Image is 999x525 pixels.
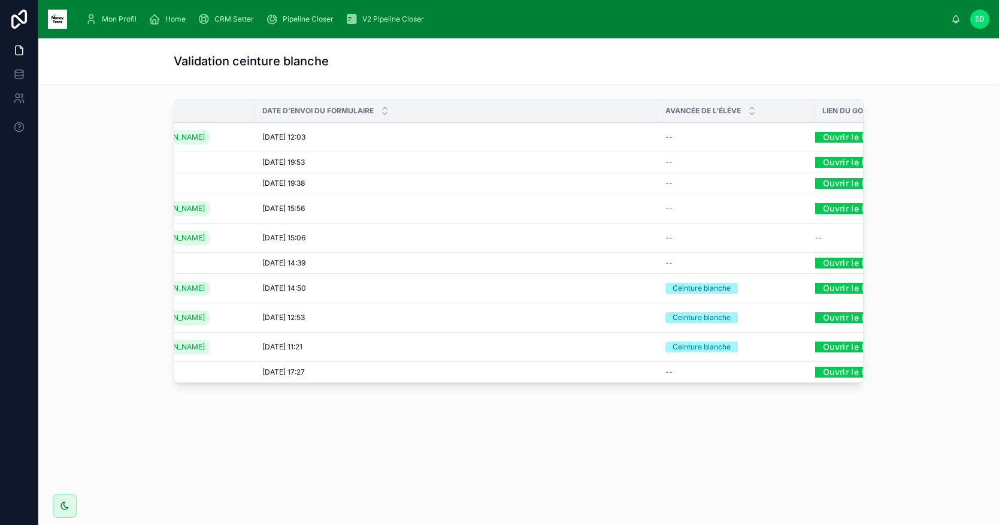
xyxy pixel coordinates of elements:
[142,130,210,144] a: [PERSON_NAME]
[815,337,885,356] a: Ouvrir le lien
[665,158,673,167] span: --
[147,132,205,142] span: [PERSON_NAME]
[147,204,205,213] span: [PERSON_NAME]
[283,14,334,24] span: Pipeline Closer
[262,8,342,30] a: Pipeline Closer
[975,14,985,24] span: ED
[815,233,822,243] span: --
[142,201,210,216] a: [PERSON_NAME]
[262,179,305,188] span: [DATE] 19:38
[815,363,885,381] a: Ouvrir le lien
[262,158,305,167] span: [DATE] 19:53
[665,132,673,142] span: --
[262,367,305,377] span: [DATE] 17:27
[147,283,205,293] span: [PERSON_NAME]
[262,106,374,116] span: Date d'envoi du formulaire
[48,10,67,29] img: App logo
[77,6,951,32] div: scrollable content
[262,258,305,268] span: [DATE] 14:39
[665,258,673,268] span: --
[665,204,673,213] span: --
[673,342,731,352] div: Ceinture blanche
[142,231,210,245] a: [PERSON_NAME]
[665,367,673,377] span: --
[815,199,885,218] a: Ouvrir le lien
[815,308,885,327] a: Ouvrir le lien
[815,174,885,192] a: Ouvrir le lien
[673,283,731,294] div: Ceinture blanche
[81,8,145,30] a: Mon Profil
[342,8,432,30] a: V2 Pipeline Closer
[362,14,424,24] span: V2 Pipeline Closer
[194,8,262,30] a: CRM Setter
[262,313,305,322] span: [DATE] 12:53
[147,313,205,322] span: [PERSON_NAME]
[102,14,137,24] span: Mon Profil
[822,106,883,116] span: Lien du Google Sheet
[673,312,731,323] div: Ceinture blanche
[815,254,885,272] a: Ouvrir le lien
[145,8,194,30] a: Home
[262,233,305,243] span: [DATE] 15:06
[214,14,254,24] span: CRM Setter
[815,128,885,146] a: Ouvrir le lien
[262,342,302,352] span: [DATE] 11:21
[665,233,673,243] span: --
[665,179,673,188] span: --
[147,233,205,243] span: [PERSON_NAME]
[142,310,210,325] a: [PERSON_NAME]
[142,281,210,295] a: [PERSON_NAME]
[262,283,306,293] span: [DATE] 14:50
[142,340,210,354] a: [PERSON_NAME]
[174,53,329,70] h1: Validation ceinture blanche
[815,279,885,297] a: Ouvrir le lien
[262,204,305,213] span: [DATE] 15:56
[665,106,741,116] span: Avancée de l'élève
[165,14,186,24] span: Home
[815,153,885,171] a: Ouvrir le lien
[147,342,205,352] span: [PERSON_NAME]
[262,132,305,142] span: [DATE] 12:03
